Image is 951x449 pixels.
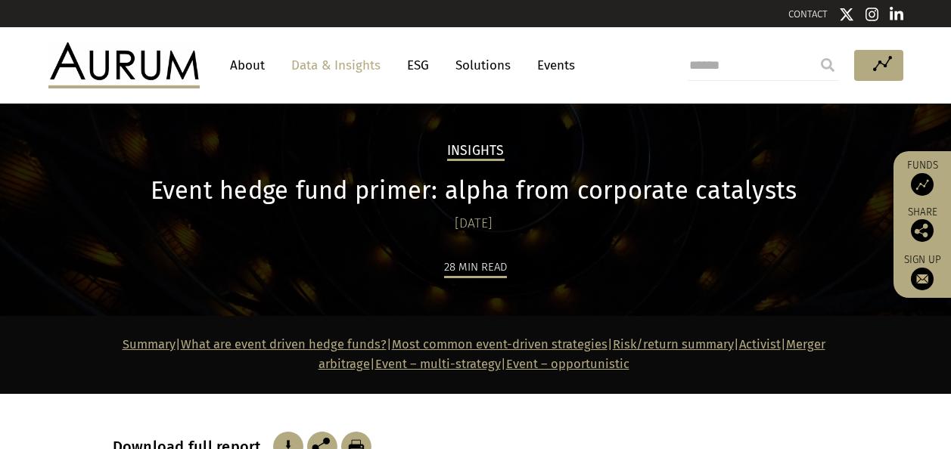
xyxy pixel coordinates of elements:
input: Submit [813,50,843,80]
a: Summary [123,337,176,351]
img: Aurum [48,42,200,88]
img: Linkedin icon [890,7,903,22]
img: Twitter icon [839,7,854,22]
a: Sign up [901,253,943,290]
div: 28 min read [444,258,507,278]
a: ESG [399,51,437,79]
h1: Event hedge fund primer: alpha from corporate catalysts [113,176,835,206]
a: What are event driven hedge funds? [181,337,387,351]
a: Activist [739,337,781,351]
img: Share this post [911,219,934,242]
img: Access Funds [911,173,934,196]
a: Most common event-driven strategies [392,337,608,351]
h2: Insights [447,143,505,161]
a: Events [530,51,575,79]
a: Event – multi-strategy [375,357,501,371]
a: CONTACT [788,8,828,20]
strong: | | | | | | | [123,337,825,371]
img: Sign up to our newsletter [911,268,934,290]
a: About [222,51,272,79]
img: Instagram icon [866,7,879,22]
a: Risk/return summary [613,337,734,351]
a: Solutions [448,51,518,79]
div: [DATE] [113,213,835,234]
a: Funds [901,159,943,196]
a: Event – opportunistic [506,357,629,371]
a: Data & Insights [284,51,388,79]
div: Share [901,207,943,242]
